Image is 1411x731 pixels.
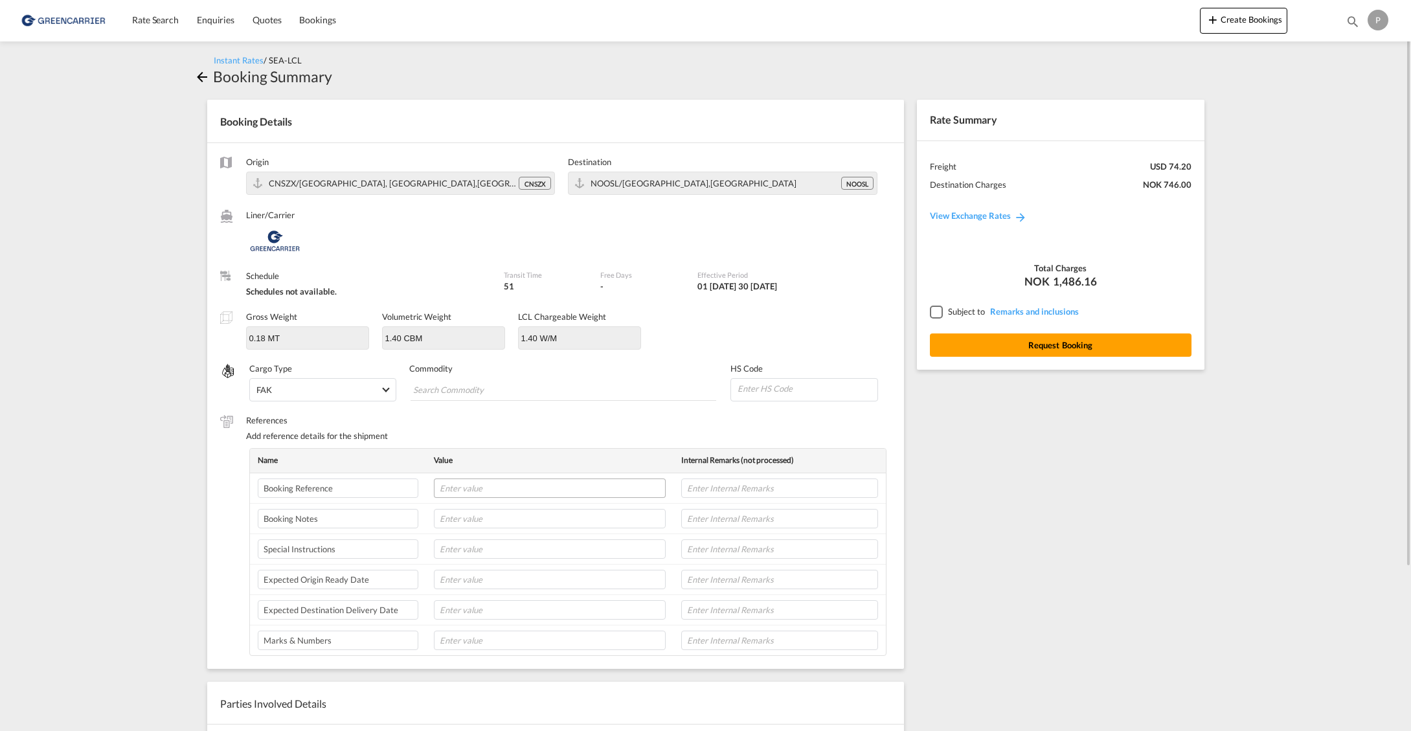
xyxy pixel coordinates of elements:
[434,478,666,498] input: Enter value
[841,177,874,190] div: NOOSL
[673,449,885,473] th: Internal Remarks (not processed)
[249,363,397,374] label: Cargo Type
[930,161,956,172] div: Freight
[299,14,335,25] span: Bookings
[411,378,716,400] md-chips-wrap: Chips container with autocompletion. Enter the text area, type text to search, and then use the u...
[1368,10,1388,30] div: P
[409,363,717,374] label: Commodity
[258,539,419,559] input: Enter label
[426,449,673,473] th: Value
[930,262,1191,274] div: Total Charges
[214,55,264,65] span: Instant Rates
[930,333,1191,357] button: Request Booking
[249,378,397,401] md-select: Select Cargo type: FAK
[258,478,419,498] input: Enter label
[1143,179,1191,190] div: NOK 746.00
[194,66,213,87] div: icon-arrow-left
[434,600,666,620] input: Enter value
[258,600,419,620] input: Enter label
[194,69,210,85] md-icon: icon-arrow-left
[1150,161,1191,172] div: USD 74.20
[220,210,233,223] md-icon: /assets/icons/custom/liner-aaa8ad.svg
[246,225,304,257] img: Greencarrier Consolidators
[930,274,1191,289] div: NOK
[258,509,419,528] input: Enter label
[1346,14,1360,28] md-icon: icon-magnify
[256,385,272,395] div: FAK
[434,509,666,528] input: Enter value
[258,631,419,650] input: Enter label
[1346,14,1360,34] div: icon-magnify
[591,178,796,188] span: NOOSL/Oslo,Europe
[681,509,877,528] input: Enter Internal Remarks
[19,6,107,35] img: e39c37208afe11efa9cb1d7a6ea7d6f5.png
[246,270,491,282] label: Schedule
[930,179,1006,190] div: Destination Charges
[258,570,419,589] input: Enter label
[1053,274,1097,289] span: 1,486.16
[681,600,877,620] input: Enter Internal Remarks
[600,280,604,292] div: -
[434,631,666,650] input: Enter value
[681,570,877,589] input: Enter Internal Remarks
[519,177,551,190] div: CNSZX
[1200,8,1287,34] button: icon-plus 400-fgCreate Bookings
[382,311,451,322] label: Volumetric Weight
[917,197,1040,234] a: View Exchange Rates
[434,570,666,589] input: Enter value
[434,539,666,559] input: Enter value
[132,14,179,25] span: Rate Search
[253,14,281,25] span: Quotes
[246,225,491,257] div: Greencarrier Consolidators
[568,156,877,168] label: Destination
[504,280,587,292] div: 51
[518,311,606,322] label: LCL Chargeable Weight
[681,631,877,650] input: Enter Internal Remarks
[246,430,891,442] div: Add reference details for the shipment
[269,178,563,188] span: CNSZX/Shenzhen, GD,Asia Pacific
[681,539,877,559] input: Enter Internal Remarks
[220,115,292,128] span: Booking Details
[197,14,234,25] span: Enquiries
[413,379,532,400] input: Search Commodity
[246,414,891,426] label: References
[736,379,877,398] input: Enter HS Code
[246,209,491,221] label: Liner/Carrier
[917,100,1204,140] div: Rate Summary
[246,311,297,322] label: Gross Weight
[504,270,587,280] label: Transit Time
[250,449,427,473] th: Name
[697,280,777,292] div: 01 Sep 2025 - 30 Sep 2025
[213,66,332,87] div: Booking Summary
[948,306,985,317] span: Subject to
[220,697,326,710] span: Parties Involved Details
[1014,210,1027,223] md-icon: icon-arrow-right
[987,306,1079,317] span: REMARKSINCLUSIONS
[697,270,813,280] label: Effective Period
[264,55,302,65] span: / SEA-LCL
[681,478,877,498] input: Enter Internal Remarks
[246,156,556,168] label: Origin
[600,270,684,280] label: Free Days
[246,286,491,297] div: Schedules not available.
[1205,12,1221,27] md-icon: icon-plus 400-fg
[730,363,878,374] label: HS Code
